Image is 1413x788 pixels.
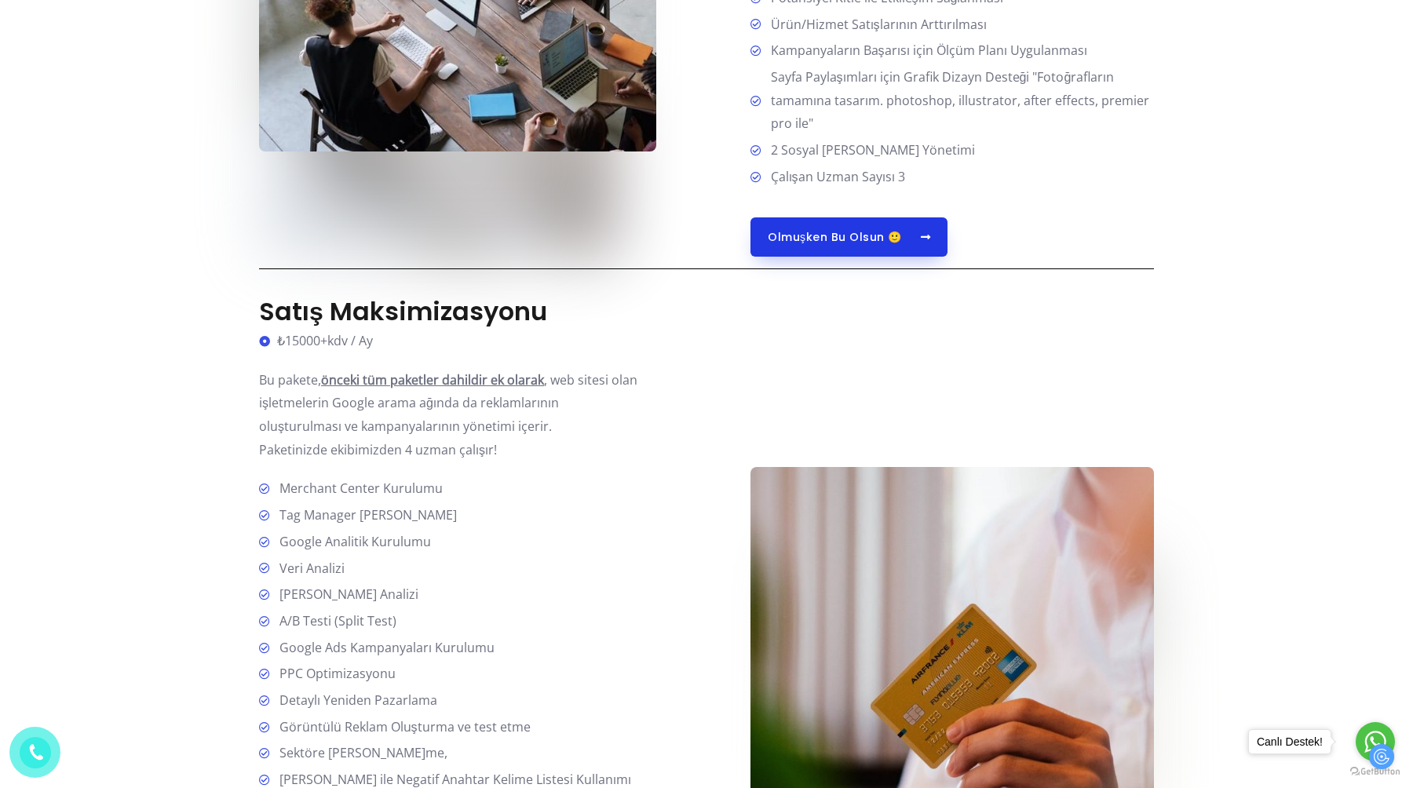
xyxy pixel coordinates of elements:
span: Ürün/Hizmet Satışlarının Arttırılması [765,13,987,37]
a: Olmuşken Bu Olsun 🙂 [750,217,947,257]
span: Çalışan Uzman Sayısı 3 [765,166,905,189]
span: Merchant Center Kurulumu [273,477,443,501]
h3: Satış Maksimizasyonu [259,297,644,327]
span: Detaylı Yeniden Pazarlama [273,689,437,713]
span: A/B Testi (Split Test) [273,610,396,633]
img: phone.png [25,742,45,763]
p: Bu pakete, , web sitesi olan işletmelerin Google arama ağında da reklamlarının oluşturulması ve k... [259,369,644,462]
span: Olmuşken Bu Olsun 🙂 [768,232,902,243]
span: Google Analitik Kurulumu [273,531,431,554]
span: Tag Manager [PERSON_NAME] [273,504,457,527]
a: Go to whatsapp [1356,722,1395,761]
span: Sektöre [PERSON_NAME]me, [273,742,447,765]
b: önceki tüm paketler dahildir ek ol [321,371,518,389]
b: arak [518,371,544,389]
span: Kampanyaların Başarısı için Ölçüm Planı Uygulanması [765,39,1087,63]
span: ₺15000+kdv / Ay [273,330,373,353]
a: Go to GetButton.io website [1350,767,1400,777]
span: Sayfa Paylaşımları için Grafik Dizayn Desteği "Fotoğrafların tamamına tasarım. photoshop, illustr... [765,66,1155,136]
a: Canlı Destek! [1248,729,1331,754]
span: Paketinizde ekibimizden 4 uzman çalışır! [259,441,497,458]
span: Veri Analizi [273,557,345,581]
span: Görüntülü Reklam Oluşturma ve test etme [273,716,531,739]
span: [PERSON_NAME] Analizi [273,583,418,607]
span: PPC Optimizasyonu [273,662,396,686]
div: Canlı Destek! [1249,730,1331,753]
span: Google Ads Kampanyaları Kurulumu [273,637,495,660]
span: 2 Sosyal [PERSON_NAME] Yönetimi [765,139,975,162]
